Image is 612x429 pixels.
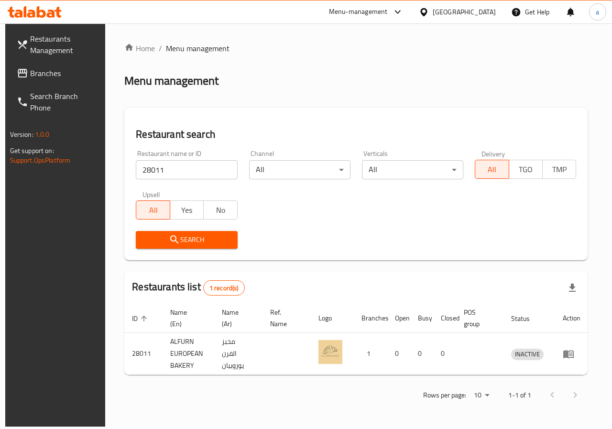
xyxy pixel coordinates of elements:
[509,160,543,179] button: TGO
[249,160,350,179] div: All
[464,307,492,330] span: POS group
[479,163,505,176] span: All
[10,128,33,141] span: Version:
[203,200,237,220] button: No
[10,144,54,157] span: Get support on:
[318,340,342,364] img: ALFURN EUROPEAN BAKERY
[410,304,433,333] th: Busy
[140,203,166,217] span: All
[481,150,505,157] label: Delivery
[35,128,50,141] span: 1.0.0
[30,67,100,79] span: Branches
[511,349,544,360] span: INACTIVE
[9,62,108,85] a: Branches
[136,160,237,179] input: Search for restaurant name or ID..
[542,160,576,179] button: TMP
[143,234,229,246] span: Search
[124,73,219,88] h2: Menu management
[433,304,456,333] th: Closed
[124,333,163,375] td: 28011
[136,127,576,142] h2: Restaurant search
[423,389,466,401] p: Rows per page:
[204,284,244,293] span: 1 record(s)
[513,163,539,176] span: TGO
[546,163,572,176] span: TMP
[508,389,531,401] p: 1-1 of 1
[159,43,162,54] li: /
[561,276,584,299] div: Export file
[208,203,233,217] span: No
[10,154,71,166] a: Support.OpsPlatform
[470,388,493,403] div: Rows per page:
[222,307,251,330] span: Name (Ar)
[30,90,100,113] span: Search Branch Phone
[475,160,509,179] button: All
[163,333,214,375] td: ALFURN EUROPEAN BAKERY
[511,313,542,324] span: Status
[132,280,244,296] h2: Restaurants list
[433,333,456,375] td: 0
[387,333,410,375] td: 0
[433,7,496,17] div: [GEOGRAPHIC_DATA]
[203,280,245,296] div: Total records count
[132,313,150,324] span: ID
[136,200,170,220] button: All
[124,43,155,54] a: Home
[410,333,433,375] td: 0
[329,6,388,18] div: Menu-management
[311,304,354,333] th: Logo
[124,304,588,375] table: enhanced table
[174,203,200,217] span: Yes
[30,33,100,56] span: Restaurants Management
[170,307,203,330] span: Name (En)
[136,231,237,249] button: Search
[555,304,588,333] th: Action
[214,333,262,375] td: مخبز الفرن يوروبيان
[124,43,588,54] nav: breadcrumb
[387,304,410,333] th: Open
[9,85,108,119] a: Search Branch Phone
[9,27,108,62] a: Restaurants Management
[170,200,204,220] button: Yes
[362,160,463,179] div: All
[142,191,160,198] label: Upsell
[354,304,387,333] th: Branches
[166,43,229,54] span: Menu management
[270,307,299,330] span: Ref. Name
[354,333,387,375] td: 1
[596,7,599,17] span: a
